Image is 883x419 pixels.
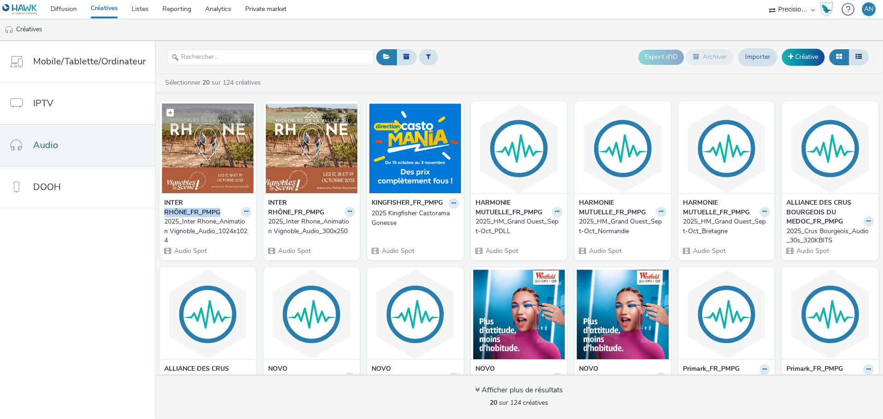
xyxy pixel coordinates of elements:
img: 2025 Kingfisher Castorama Gonesse visual [369,103,461,193]
a: 2025_HM_Grand Ouest_Sept-Oct_Normandie [579,217,666,236]
span: Audio Spot [381,247,414,255]
span: Audio Spot [485,247,518,255]
div: 2025_HM_Grand Ouest_Sept-Oct_PDLL [476,217,559,236]
span: Audio Spot [588,247,622,255]
strong: NOVO NORDISK_FR_PMPG [476,364,550,383]
img: audio [5,25,14,34]
button: Liste [849,49,869,65]
a: 2025_Inter Rhone_Animation Vignoble_Audio_1024x1024 [164,217,252,245]
div: 2025_Inter Rhone_Animation Vignoble_Audio_1024x1024 [164,217,248,245]
strong: HARMONIE MUTUELLE_FR_PMPG [579,198,654,217]
img: Hormones de croissance - Spot question 20s (copy) visual [266,270,358,359]
span: Audio Spot [796,247,829,255]
strong: INTER RHÔNE_FR_PMPG [164,198,239,217]
strong: NOVO NORDISK_FR_PMPG [579,364,654,383]
img: 2025_HM_Grand Ouest_Sept-Oct_PDLL visual [473,103,565,193]
img: 2025_Cru Bourgeois_Audio_30s_128Kbits visual [162,270,254,359]
img: Hormones de croissance - Spot question 20s visual [577,270,669,359]
strong: HARMONIE MUTUELLE_FR_PMPG [476,198,550,217]
span: DOOH [33,180,61,194]
a: Hawk Academy [820,2,837,17]
div: 2025_HM_Grand Ouest_Sept-Oct_Normandie [579,217,663,236]
strong: Primark_FR_PMPG [683,364,740,375]
div: Afficher plus de résultats [475,385,563,396]
strong: 20 [202,78,210,87]
a: 2025_HM_Grand Ouest_Sept-Oct_PDLL [476,217,563,236]
strong: Primark_FR_PMPG [786,364,843,375]
span: Audio Spot [692,247,726,255]
a: Sélectionner sur 124 créatives [164,78,264,87]
input: Rechercher... [167,49,374,65]
img: Hormones de croissance - Spot Grandir 20s visual [473,270,565,359]
span: Audio Spot [277,247,311,255]
img: 2025_Inter Rhone_Animation Vignoble_Audio_300x250 visual [266,103,358,193]
a: Importer [738,48,777,66]
button: Grille [829,49,849,65]
div: AN [864,2,873,16]
img: 2025_HM_Grand Ouest_Sept-Oct_Bretagne visual [681,103,773,193]
div: 2025_Crus Bourgeois_Audio_30s_320KBITS [786,227,870,246]
img: 2025_HM_Grand Ouest_Sept-Oct_Normandie visual [577,103,669,193]
div: 2025_HM_Grand Ouest_Sept-Oct_Bretagne [683,217,767,236]
img: 2025_Crus Bourgeois_Audio_30s_320KBITS visual [784,103,876,193]
img: undefined Logo [2,4,38,15]
strong: ALLIANCE DES CRUS BOURGEOIS DU MEDOC_FR_PMPG [164,364,239,392]
div: 2025 Kingfisher Castorama Gonesse [372,209,455,228]
strong: ALLIANCE DES CRUS BOURGEOIS DU MEDOC_FR_PMPG [786,198,861,226]
img: Hormones de croissance - Spot Grandir 20s (copy) visual [369,270,461,359]
a: 2025_HM_Grand Ouest_Sept-Oct_Bretagne [683,217,770,236]
strong: NOVO NORDISK_FR_PMPG [372,364,446,383]
img: 2025_Audio20s_Ouverture Primark Caen visual [784,270,876,359]
a: 2025 Kingfisher Castorama Gonesse [372,209,459,228]
button: Export d'ID [638,50,684,64]
strong: NOVO NORDISK_FR_PMPG [268,364,343,383]
a: 2025_Inter Rhone_Animation Vignoble_Audio_300x250 [268,217,355,236]
a: Créative [782,49,825,65]
img: Hawk Academy [820,2,833,17]
button: Archiver [686,49,734,65]
strong: KINGFISHER_FR_PMPG [372,198,443,209]
strong: HARMONIE MUTUELLE_FR_PMPG [683,198,757,217]
img: 2025_Inter Rhone_Animation Vignoble_Audio_1024x1024 visual [162,103,254,193]
a: 2025_Crus Bourgeois_Audio_30s_320KBITS [786,227,874,246]
span: Audio [33,138,58,152]
span: Audio Spot [173,247,207,255]
span: sur 124 créatives [490,398,548,407]
span: Mobile/Tablette/Ordinateur [33,55,146,68]
strong: 20 [490,398,497,407]
img: 2025_Audio20s_Post-Ouverture Primark Caen visual [681,270,773,359]
strong: INTER RHÔNE_FR_PMPG [268,198,343,217]
span: IPTV [33,97,53,110]
div: 2025_Inter Rhone_Animation Vignoble_Audio_300x250 [268,217,352,236]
